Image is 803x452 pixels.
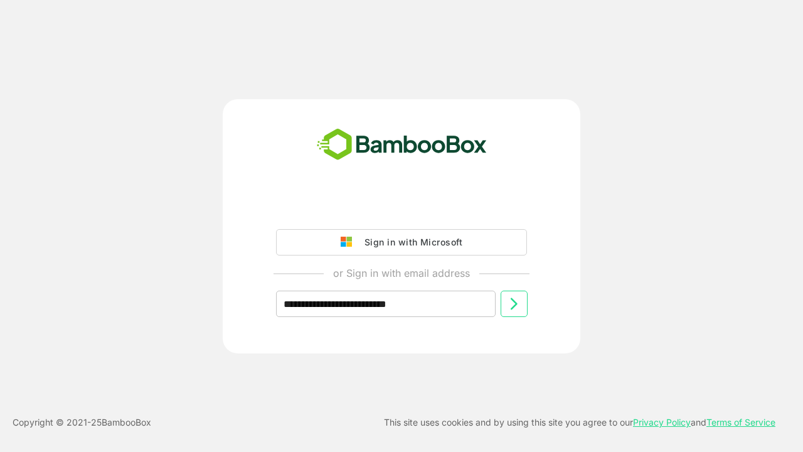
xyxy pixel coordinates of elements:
[333,266,470,281] p: or Sign in with email address
[310,124,494,166] img: bamboobox
[13,415,151,430] p: Copyright © 2021- 25 BambooBox
[341,237,358,248] img: google
[358,234,462,250] div: Sign in with Microsoft
[276,229,527,256] button: Sign in with Microsoft
[270,194,533,222] iframe: Sign in with Google Button
[384,415,775,430] p: This site uses cookies and by using this site you agree to our and
[633,417,691,428] a: Privacy Policy
[706,417,775,428] a: Terms of Service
